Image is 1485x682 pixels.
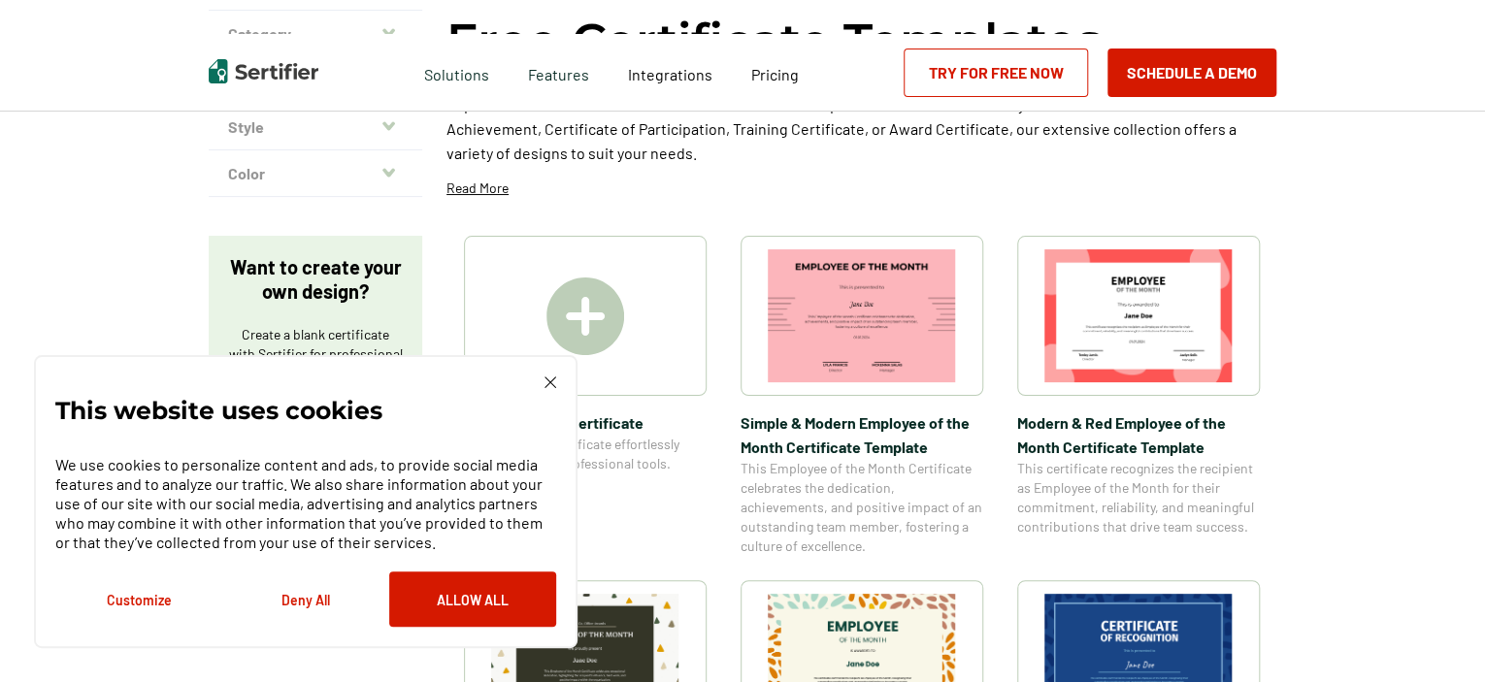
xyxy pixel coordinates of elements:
a: Modern & Red Employee of the Month Certificate TemplateModern & Red Employee of the Month Certifi... [1017,236,1260,556]
img: Sertifier | Digital Credentialing Platform [209,59,318,83]
a: Pricing [751,60,799,84]
img: Create A Blank Certificate [546,277,624,355]
span: Integrations [628,65,712,83]
span: This Employee of the Month Certificate celebrates the dedication, achievements, and positive impa... [741,459,983,556]
p: This website uses cookies [55,401,382,420]
span: Create A Blank Certificate [464,410,707,435]
p: Create a blank certificate with Sertifier for professional presentations, credentials, and custom... [228,325,403,422]
span: Modern & Red Employee of the Month Certificate Template [1017,410,1260,459]
button: Category [209,11,422,57]
button: Schedule a Demo [1107,49,1276,97]
span: Create a blank certificate effortlessly using Sertifier’s professional tools. [464,435,707,473]
button: Deny All [222,571,389,627]
p: Want to create your own design? [228,255,403,304]
button: Style [209,104,422,150]
button: Color [209,150,422,197]
img: Modern & Red Employee of the Month Certificate Template [1044,249,1233,382]
span: Simple & Modern Employee of the Month Certificate Template [741,410,983,459]
p: We use cookies to personalize content and ads, to provide social media features and to analyze ou... [55,455,556,552]
button: Customize [55,571,222,627]
p: Explore a wide selection of customizable certificate templates at Sertifier. Whether you need a C... [446,92,1276,165]
button: Allow All [389,571,556,627]
span: This certificate recognizes the recipient as Employee of the Month for their commitment, reliabil... [1017,459,1260,536]
p: Read More [446,179,509,198]
span: Features [528,60,589,84]
img: Simple & Modern Employee of the Month Certificate Template [768,249,956,382]
img: Cookie Popup Close [544,376,556,388]
span: Solutions [424,60,489,84]
span: Pricing [751,65,799,83]
a: Simple & Modern Employee of the Month Certificate TemplateSimple & Modern Employee of the Month C... [741,236,983,556]
a: Integrations [628,60,712,84]
a: Try for Free Now [904,49,1088,97]
h1: Free Certificate Templates [446,10,1102,73]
